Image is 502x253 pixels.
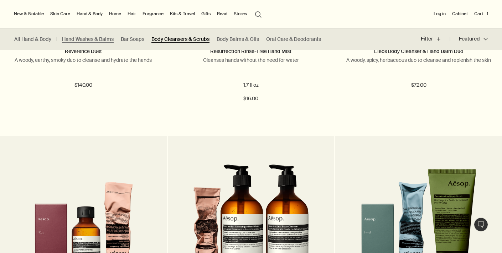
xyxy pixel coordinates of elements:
[62,36,114,43] a: Hand Washes & Balms
[210,48,291,54] a: Resurrection Rinse-Free Hand Mist
[421,31,450,48] button: Filter
[451,10,469,18] a: Cabinet
[121,36,144,43] a: Bar Soaps
[266,36,321,43] a: Oral Care & Deodorants
[169,10,196,18] a: Kits & Travel
[49,10,72,18] a: Skin Care
[346,57,491,63] p: A woody, spicy, herbaceous duo to cleanse and replenish the skin
[75,10,104,18] a: Hand & Body
[11,57,156,63] p: A woody, earthy, smoky duo to cleanse and hydrate the hands
[243,95,258,103] span: $16.00
[216,10,229,18] a: Read
[474,217,488,232] button: Live Assistance
[151,36,209,43] a: Body Cleansers & Scrubs
[217,36,259,43] a: Body Balms & Oils
[108,10,123,18] a: Home
[126,10,138,18] a: Hair
[12,10,45,18] button: New & Notable
[74,81,92,90] span: $140.00
[374,48,463,54] a: Eleos Body Cleanser & Hand Balm Duo
[14,36,51,43] a: All Hand & Body
[200,10,212,18] a: Gifts
[65,48,102,54] a: Reverence Duet
[473,10,490,18] button: Cart1
[450,31,488,48] button: Featured
[432,10,447,18] button: Log in
[232,10,248,18] button: Stores
[178,57,324,63] p: Cleanses hands without the need for water
[411,81,426,90] span: $72.00
[141,10,165,18] a: Fragrance
[252,7,265,21] button: Open search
